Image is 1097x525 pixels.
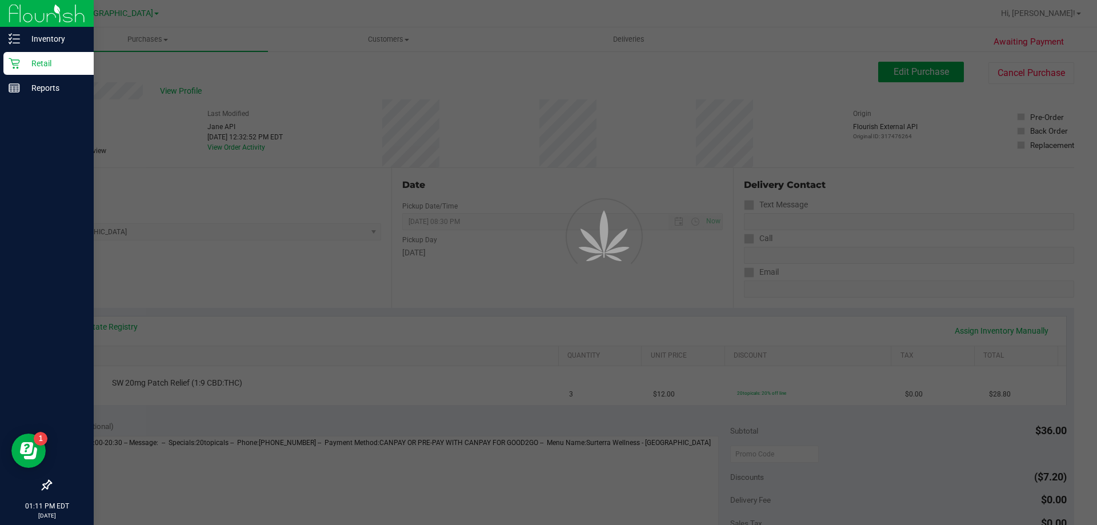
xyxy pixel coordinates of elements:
inline-svg: Reports [9,82,20,94]
inline-svg: Retail [9,58,20,69]
iframe: Resource center [11,434,46,468]
p: 01:11 PM EDT [5,501,89,511]
iframe: Resource center unread badge [34,432,47,446]
inline-svg: Inventory [9,33,20,45]
p: Inventory [20,32,89,46]
p: [DATE] [5,511,89,520]
p: Retail [20,57,89,70]
p: Reports [20,81,89,95]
